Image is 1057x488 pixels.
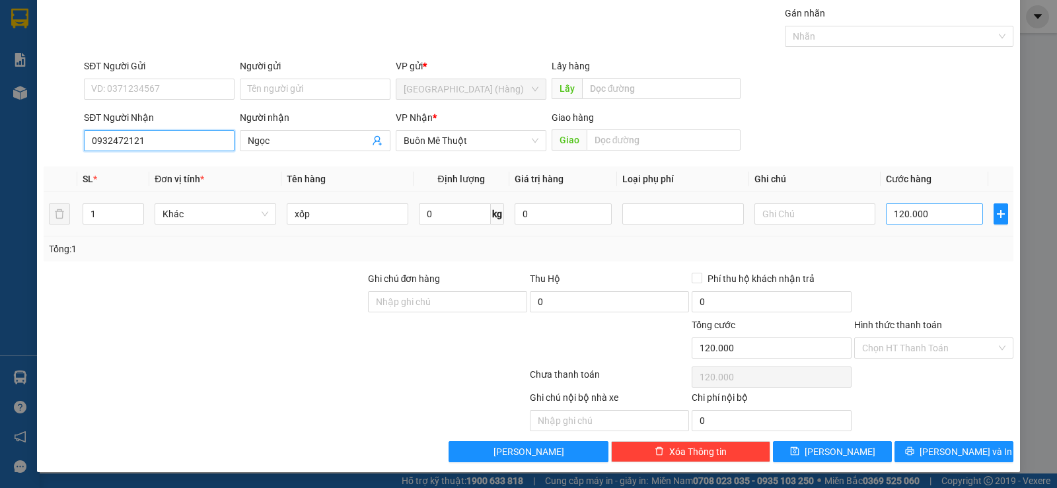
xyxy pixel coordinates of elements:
div: Tổng: 1 [49,242,409,256]
span: Thu Hộ [530,273,560,284]
div: Ghi chú nội bộ nhà xe [530,390,689,410]
span: kg [491,203,504,225]
span: save [790,446,799,457]
span: Định lượng [438,174,485,184]
span: Buôn Mê Thuột [404,131,538,151]
label: Hình thức thanh toán [854,320,942,330]
span: Đơn vị tính [155,174,204,184]
div: SĐT Người Nhận [84,110,235,125]
input: Nhập ghi chú [530,410,689,431]
span: [PERSON_NAME] [493,444,564,459]
button: printer[PERSON_NAME] và In [894,441,1013,462]
input: Dọc đường [582,78,741,99]
input: Ghi chú đơn hàng [368,291,527,312]
div: Người nhận [240,110,390,125]
span: Giao hàng [552,112,594,123]
th: Loại phụ phí [617,166,749,192]
button: deleteXóa Thông tin [611,441,770,462]
label: Gán nhãn [785,8,825,18]
span: Tên hàng [287,174,326,184]
span: [PERSON_NAME] [805,444,875,459]
span: user-add [372,135,383,146]
span: delete [655,446,664,457]
span: Xóa Thông tin [669,444,727,459]
div: Chi phí nội bộ [692,390,851,410]
input: 0 [515,203,612,225]
span: VP Nhận [396,112,433,123]
span: Giao [552,129,587,151]
span: Lấy hàng [552,61,590,71]
span: Phí thu hộ khách nhận trả [702,271,820,286]
span: Đà Nẵng (Hàng) [404,79,538,99]
span: Giá trị hàng [515,174,564,184]
button: delete [49,203,70,225]
span: Cước hàng [886,174,931,184]
span: printer [905,446,914,457]
span: Tổng cước [692,320,735,330]
div: SĐT Người Gửi [84,59,235,73]
span: [PERSON_NAME] và In [920,444,1012,459]
span: Lấy [552,78,582,99]
span: SL [83,174,93,184]
label: Ghi chú đơn hàng [368,273,441,284]
div: Người gửi [240,59,390,73]
button: save[PERSON_NAME] [773,441,892,462]
button: plus [994,203,1008,225]
input: Dọc đường [587,129,741,151]
button: [PERSON_NAME] [449,441,608,462]
span: plus [994,209,1007,219]
input: Ghi Chú [754,203,876,225]
th: Ghi chú [749,166,881,192]
input: VD: Bàn, Ghế [287,203,408,225]
span: Khác [163,204,268,224]
div: VP gửi [396,59,546,73]
div: Chưa thanh toán [528,367,690,390]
